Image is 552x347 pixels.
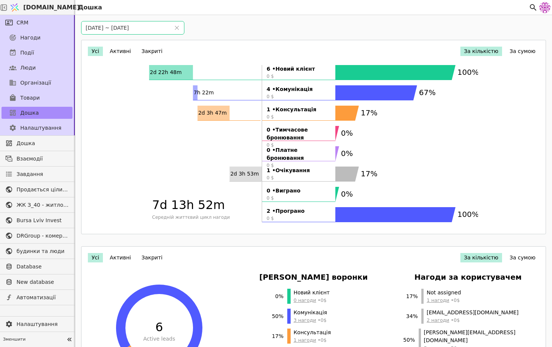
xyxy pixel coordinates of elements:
[20,124,61,132] span: Налаштування
[2,183,72,195] a: Продається цілий будинок [PERSON_NAME] нерухомість
[2,62,72,74] a: Люди
[267,174,331,181] span: 0 $
[460,47,502,56] button: За кількістю
[294,337,316,343] span: 1 нагоди
[194,89,214,95] text: 7h 22m
[17,155,69,163] span: Взаємодії
[294,297,330,304] span: • 0 $
[143,336,175,342] text: Active leads
[294,336,331,344] span: • 0 $
[2,32,72,44] a: Нагоди
[2,17,72,29] a: CRM
[427,297,461,304] span: • 0 $
[17,186,69,194] span: Продається цілий будинок [PERSON_NAME] нерухомість
[9,0,20,15] img: Logo
[23,3,80,12] span: [DOMAIN_NAME]
[150,69,182,75] text: 2d 22h 48m
[267,126,331,142] strong: 0 • Тимчасове бронювання
[2,153,72,165] a: Взаємодії
[17,201,69,209] span: ЖК З_40 - житлова та комерційна нерухомість класу Преміум
[20,94,40,102] span: Товари
[2,168,72,180] a: Завдання
[2,77,72,89] a: Організації
[2,261,72,273] a: Database
[427,309,519,317] span: [EMAIL_ADDRESS][DOMAIN_NAME]
[267,65,331,73] strong: 6 • Новий клієнт
[267,142,331,148] span: 0 $
[230,171,259,177] text: 2d 3h 53m
[506,253,539,262] button: За сумою
[2,92,72,104] a: Товари
[419,88,436,97] text: 67%
[259,271,368,283] h3: [PERSON_NAME] воронки
[3,336,64,343] span: Зменшити
[17,19,29,27] span: CRM
[106,253,135,262] button: Активні
[17,232,69,240] span: DRGroup - комерційна нерухоомість
[2,245,72,257] a: будинки та люди
[341,189,353,199] text: 0%
[81,21,170,34] input: dd/MM/yyyy ~ dd/MM/yyyy
[427,289,461,297] span: Not assigned
[294,289,330,297] span: Новий клієнт
[138,253,166,262] button: Закриті
[152,214,259,221] span: Середній життєвий цикл нагоди
[267,106,331,114] strong: 1 • Консультація
[17,320,69,328] span: Налаштування
[2,318,72,330] a: Налаштування
[267,146,331,162] strong: 0 • Платне бронювання
[427,317,449,323] span: 2 нагоди
[152,196,259,214] span: 7d 13h 52m
[457,210,479,219] text: 100%
[361,108,377,117] text: 17%
[267,215,331,222] span: 0 $
[403,312,418,320] span: 34 %
[17,263,69,271] span: Database
[268,332,284,340] span: 17 %
[20,49,34,57] span: Події
[427,297,449,303] span: 1 нагоди
[17,170,43,178] span: Завдання
[267,114,331,120] span: 0 $
[460,253,502,262] button: За кількістю
[2,291,72,303] a: Автоматизації
[75,3,102,12] h2: Дошка
[17,278,69,286] span: New database
[2,107,72,119] a: Дошка
[198,110,227,116] text: 2d 3h 47m
[2,230,72,242] a: DRGroup - комерційна нерухоомість
[294,317,327,324] span: • 0 $
[267,207,331,215] strong: 2 • Програно
[415,271,522,283] h3: Нагоди за користувачем
[361,169,377,178] text: 17%
[17,247,69,255] span: будинки та люди
[457,68,479,77] text: 100%
[268,292,284,300] span: 0 %
[341,149,353,158] text: 0%
[20,64,36,72] span: Люди
[2,137,72,149] a: Дошка
[403,336,415,344] span: 50 %
[341,129,353,138] text: 0%
[2,276,72,288] a: New database
[2,122,72,134] a: Налаштування
[88,47,103,56] button: Усі
[267,167,331,174] strong: 1 • Очікування
[2,47,72,59] a: Події
[267,73,331,80] span: 0 $
[294,297,316,303] span: 0 нагоди
[138,47,166,56] button: Закриті
[267,93,331,100] span: 0 $
[17,217,69,224] span: Bursa Lviv Invest
[174,25,179,30] button: Clear
[8,0,75,15] a: [DOMAIN_NAME]
[294,317,316,323] span: 3 нагоди
[2,199,72,211] a: ЖК З_40 - житлова та комерційна нерухомість класу Преміум
[539,2,550,13] img: 137b5da8a4f5046b86490006a8dec47a
[20,79,51,87] span: Організації
[403,292,418,300] span: 17 %
[17,294,69,302] span: Автоматизації
[106,47,135,56] button: Активні
[155,320,163,334] text: 6
[88,253,103,262] button: Усі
